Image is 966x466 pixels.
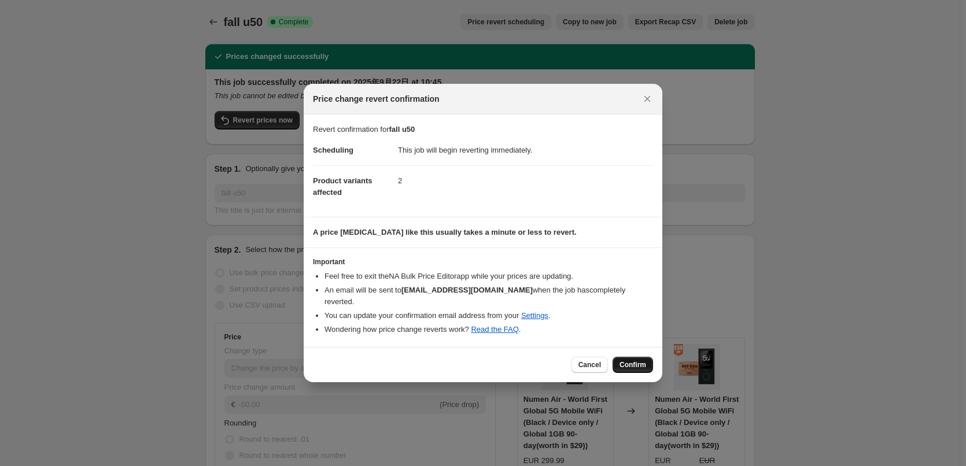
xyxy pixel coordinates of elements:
[313,93,440,105] span: Price change revert confirmation
[639,91,655,107] button: Close
[521,311,548,320] a: Settings
[389,125,415,134] b: fall u50
[620,360,646,369] span: Confirm
[313,257,653,267] h3: Important
[313,228,577,236] b: A price [MEDICAL_DATA] like this usually takes a minute or less to revert.
[325,271,653,282] li: Feel free to exit the NA Bulk Price Editor app while your prices are updating.
[398,165,653,196] dd: 2
[313,124,653,135] p: Revert confirmation for
[313,176,373,197] span: Product variants affected
[471,325,518,334] a: Read the FAQ
[313,146,353,154] span: Scheduling
[401,286,533,294] b: [EMAIL_ADDRESS][DOMAIN_NAME]
[613,357,653,373] button: Confirm
[398,135,653,165] dd: This job will begin reverting immediately.
[578,360,601,369] span: Cancel
[572,357,608,373] button: Cancel
[325,324,653,335] li: Wondering how price change reverts work? .
[325,310,653,321] li: You can update your confirmation email address from your .
[325,284,653,308] li: An email will be sent to when the job has completely reverted .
